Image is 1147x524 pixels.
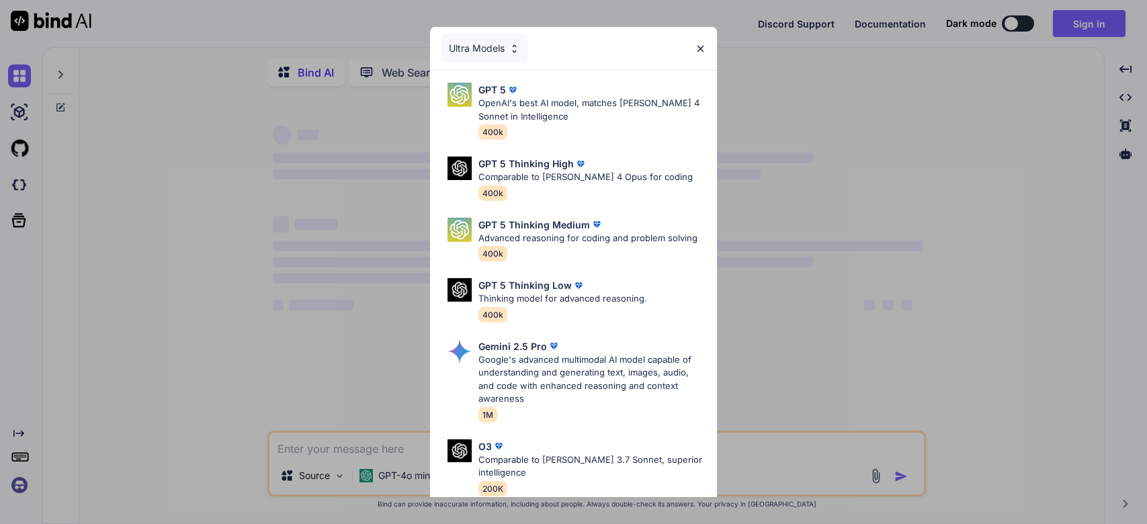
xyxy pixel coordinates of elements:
[695,43,706,54] img: close
[448,157,472,180] img: Pick Models
[441,34,528,63] div: Ultra Models
[547,339,560,353] img: premium
[590,218,603,231] img: premium
[506,83,519,97] img: premium
[448,278,472,302] img: Pick Models
[478,83,506,97] p: GPT 5
[448,218,472,242] img: Pick Models
[478,439,492,453] p: O3
[478,407,497,423] span: 1M
[478,232,697,245] p: Advanced reasoning for coding and problem solving
[478,124,507,140] span: 400k
[492,439,505,453] img: premium
[478,171,693,184] p: Comparable to [PERSON_NAME] 4 Opus for coding
[478,218,590,232] p: GPT 5 Thinking Medium
[478,307,507,322] span: 400k
[478,278,572,292] p: GPT 5 Thinking Low
[572,279,585,292] img: premium
[478,97,706,123] p: OpenAI's best AI model, matches [PERSON_NAME] 4 Sonnet in Intelligence
[478,353,706,406] p: Google's advanced multimodal AI model capable of understanding and generating text, images, audio...
[478,481,507,496] span: 200K
[448,339,472,363] img: Pick Models
[478,185,507,201] span: 400k
[574,157,587,171] img: premium
[478,246,507,261] span: 400k
[478,157,574,171] p: GPT 5 Thinking High
[448,439,472,463] img: Pick Models
[478,292,647,306] p: Thinking model for advanced reasoning.
[478,453,706,480] p: Comparable to [PERSON_NAME] 3.7 Sonnet, superior intelligence
[509,43,520,54] img: Pick Models
[478,339,547,353] p: Gemini 2.5 Pro
[448,83,472,107] img: Pick Models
